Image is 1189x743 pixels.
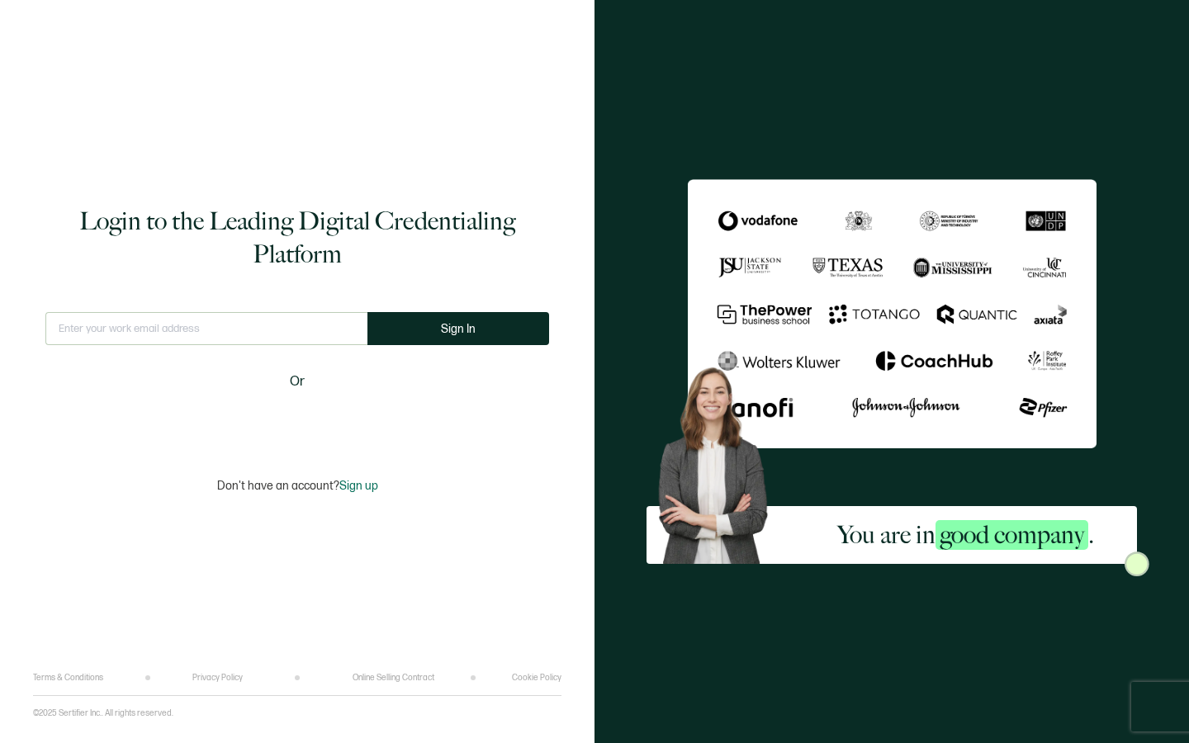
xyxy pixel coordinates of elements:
[45,312,367,345] input: Enter your work email address
[217,479,378,493] p: Don't have an account?
[33,673,103,683] a: Terms & Conditions
[936,520,1088,550] span: good company
[367,312,549,345] button: Sign In
[441,323,476,335] span: Sign In
[512,673,561,683] a: Cookie Policy
[194,403,400,439] iframe: Sign in with Google Button
[1125,551,1149,576] img: Sertifier Login
[647,357,793,564] img: Sertifier Login - You are in <span class="strong-h">good company</span>. Hero
[290,371,305,392] span: Or
[1106,664,1189,743] iframe: Chat Widget
[192,673,243,683] a: Privacy Policy
[33,708,173,718] p: ©2025 Sertifier Inc.. All rights reserved.
[339,479,378,493] span: Sign up
[688,179,1097,448] img: Sertifier Login - You are in <span class="strong-h">good company</span>.
[837,518,1094,551] h2: You are in .
[45,205,549,271] h1: Login to the Leading Digital Credentialing Platform
[353,673,434,683] a: Online Selling Contract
